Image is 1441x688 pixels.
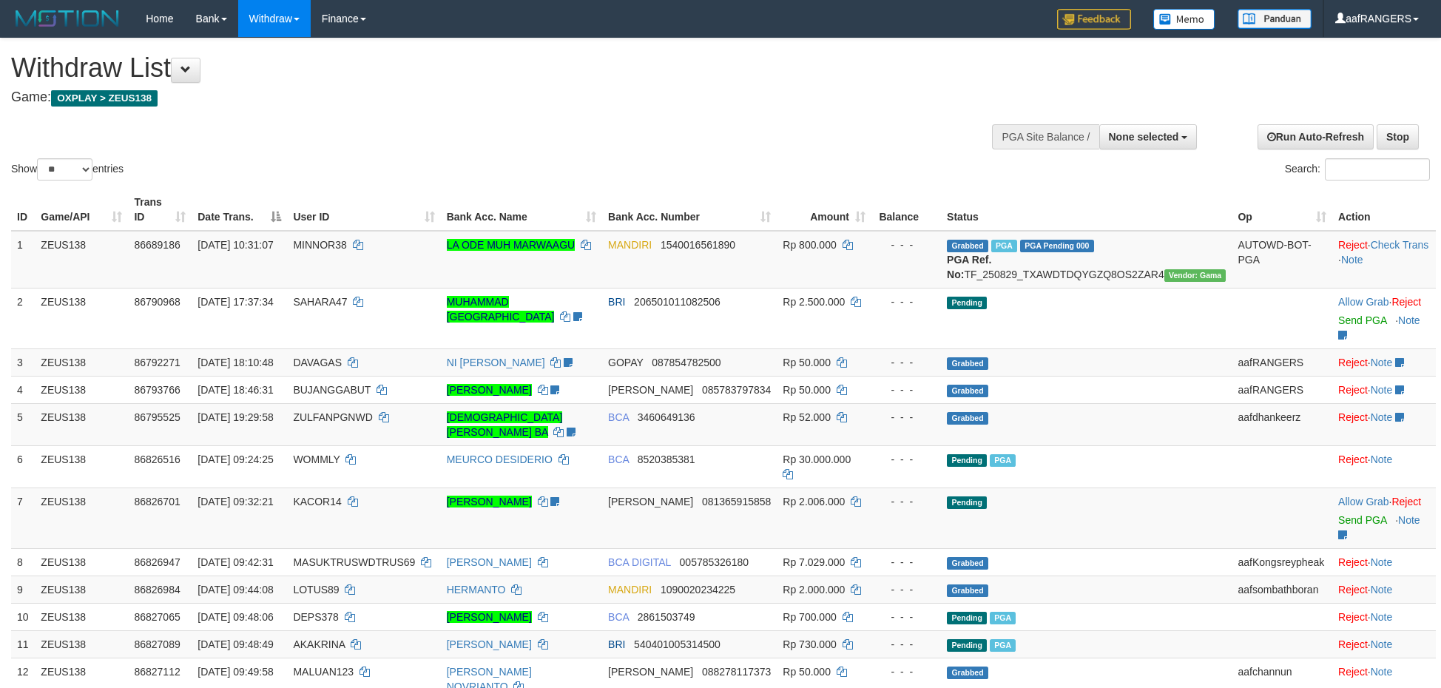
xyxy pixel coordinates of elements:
span: Copy 085783797834 to clipboard [702,384,771,396]
span: Copy 1090020234225 to clipboard [661,584,735,596]
a: Reject [1338,584,1368,596]
td: ZEUS138 [35,488,128,548]
td: aafRANGERS [1232,348,1332,376]
a: [PERSON_NAME] [447,496,532,507]
a: MEURCO DESIDERIO [447,453,553,465]
span: Copy 2861503749 to clipboard [638,611,695,623]
span: [PERSON_NAME] [608,666,693,678]
a: Note [1371,611,1393,623]
img: Feedback.jpg [1057,9,1131,30]
span: Rp 50.000 [783,666,831,678]
div: - - - [877,237,935,252]
span: LOTUS89 [293,584,339,596]
div: - - - [877,555,935,570]
a: Reject [1338,384,1368,396]
a: Note [1371,453,1393,465]
span: Copy 081365915858 to clipboard [702,496,771,507]
th: Action [1332,189,1436,231]
div: PGA Site Balance / [992,124,1099,149]
span: Vendor URL: https://trx31.1velocity.biz [1164,269,1226,282]
a: Send PGA [1338,514,1386,526]
span: WOMMLY [293,453,340,465]
a: Note [1398,514,1420,526]
a: Reject [1391,296,1421,308]
span: BCA DIGITAL [608,556,671,568]
a: Reject [1338,666,1368,678]
span: 86826701 [134,496,180,507]
span: [DATE] 09:48:49 [198,638,273,650]
td: 3 [11,348,35,376]
span: 86792271 [134,357,180,368]
span: BCA [608,611,629,623]
td: ZEUS138 [35,603,128,630]
a: Reject [1338,611,1368,623]
td: 7 [11,488,35,548]
a: Stop [1377,124,1419,149]
span: [DATE] 09:44:08 [198,584,273,596]
th: Op: activate to sort column ascending [1232,189,1332,231]
td: · [1332,548,1436,576]
th: Bank Acc. Name: activate to sort column ascending [441,189,602,231]
td: 5 [11,403,35,445]
div: - - - [877,452,935,467]
span: Rp 52.000 [783,411,831,423]
td: 8 [11,548,35,576]
td: · · [1332,231,1436,289]
span: Grabbed [947,584,988,597]
td: · [1332,630,1436,658]
span: MALUAN123 [293,666,354,678]
th: Status [941,189,1232,231]
td: ZEUS138 [35,630,128,658]
span: [DATE] 18:46:31 [198,384,273,396]
div: - - - [877,382,935,397]
td: ZEUS138 [35,548,128,576]
img: MOTION_logo.png [11,7,124,30]
span: Grabbed [947,412,988,425]
span: GOPAY [608,357,643,368]
span: 86795525 [134,411,180,423]
span: Grabbed [947,667,988,679]
a: MUHAMMAD [GEOGRAPHIC_DATA] [447,296,555,323]
td: · [1332,603,1436,630]
span: BUJANGGABUT [293,384,371,396]
span: Marked by aafkaynarin [991,240,1017,252]
div: - - - [877,637,935,652]
td: AUTOWD-BOT-PGA [1232,231,1332,289]
a: Note [1398,314,1420,326]
span: Rp 2.500.000 [783,296,845,308]
td: ZEUS138 [35,288,128,348]
div: - - - [877,410,935,425]
td: ZEUS138 [35,445,128,488]
span: Rp 730.000 [783,638,836,650]
td: aafdhankeerz [1232,403,1332,445]
span: MINNOR38 [293,239,346,251]
span: Pending [947,639,987,652]
span: Marked by aafseijuro [990,454,1016,467]
b: PGA Ref. No: [947,254,991,280]
span: 86689186 [134,239,180,251]
td: 1 [11,231,35,289]
a: Reject [1338,556,1368,568]
span: [PERSON_NAME] [608,384,693,396]
span: Copy 1540016561890 to clipboard [661,239,735,251]
td: · [1332,288,1436,348]
img: panduan.png [1238,9,1312,29]
a: [PERSON_NAME] [447,638,532,650]
span: MANDIRI [608,239,652,251]
img: Button%20Memo.svg [1153,9,1215,30]
span: KACOR14 [293,496,341,507]
span: ZULFANPGNWD [293,411,372,423]
a: Note [1341,254,1363,266]
span: Pending [947,297,987,309]
h4: Game: [11,90,946,105]
a: HERMANTO [447,584,506,596]
a: Note [1371,556,1393,568]
a: Note [1371,384,1393,396]
span: SAHARA47 [293,296,347,308]
span: [DATE] 09:49:58 [198,666,273,678]
div: - - - [877,494,935,509]
a: [DEMOGRAPHIC_DATA][PERSON_NAME] BA [447,411,563,438]
a: Allow Grab [1338,296,1388,308]
span: Rp 50.000 [783,357,831,368]
td: TF_250829_TXAWDTDQYGZQ8OS2ZAR4 [941,231,1232,289]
